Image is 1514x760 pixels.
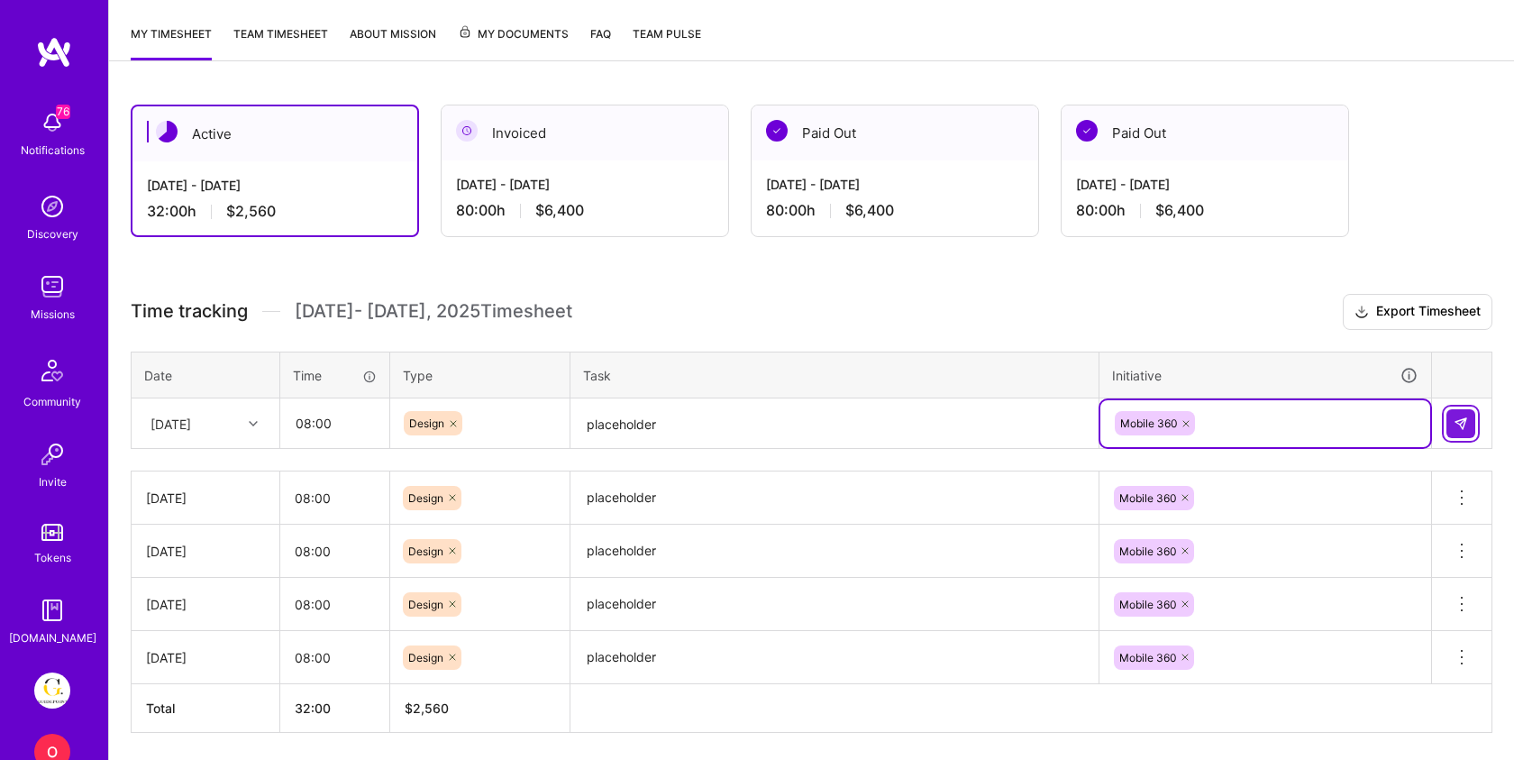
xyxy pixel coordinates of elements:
[34,105,70,141] img: bell
[456,120,478,142] img: Invoiced
[146,595,265,614] div: [DATE]
[150,414,191,433] div: [DATE]
[56,105,70,119] span: 76
[249,419,258,428] i: icon Chevron
[766,201,1024,220] div: 80:00 h
[408,651,443,664] span: Design
[21,141,85,160] div: Notifications
[146,542,265,561] div: [DATE]
[226,202,276,221] span: $2,560
[280,684,390,733] th: 32:00
[132,352,280,398] th: Date
[442,105,728,160] div: Invoiced
[131,300,248,323] span: Time tracking
[1155,201,1204,220] span: $6,400
[633,27,701,41] span: Team Pulse
[350,24,436,60] a: About Mission
[132,684,280,733] th: Total
[147,202,403,221] div: 32:00 h
[233,24,328,60] a: Team timesheet
[147,176,403,195] div: [DATE] - [DATE]
[535,201,584,220] span: $6,400
[1354,303,1369,322] i: icon Download
[1343,294,1492,330] button: Export Timesheet
[572,400,1097,448] textarea: placeholder
[293,366,377,385] div: Time
[408,491,443,505] span: Design
[146,648,265,667] div: [DATE]
[456,201,714,220] div: 80:00 h
[766,120,788,142] img: Paid Out
[1119,491,1176,505] span: Mobile 360
[408,545,443,558] span: Design
[570,352,1099,398] th: Task
[458,24,569,60] a: My Documents
[280,581,389,628] input: HH:MM
[27,224,78,243] div: Discovery
[146,489,265,508] div: [DATE]
[1454,417,1468,431] img: Submit
[409,417,444,430] span: Design
[1446,409,1477,438] div: null
[30,673,75,709] a: Guidepoint: Client Platform
[1076,175,1334,194] div: [DATE] - [DATE]
[34,673,70,709] img: Guidepoint: Client Platform
[633,24,701,60] a: Team Pulse
[1076,120,1098,142] img: Paid Out
[131,24,212,60] a: My timesheet
[1119,598,1176,611] span: Mobile 360
[34,436,70,472] img: Invite
[156,121,178,142] img: Active
[9,628,96,647] div: [DOMAIN_NAME]
[1062,105,1348,160] div: Paid Out
[405,700,449,716] span: $ 2,560
[23,392,81,411] div: Community
[752,105,1038,160] div: Paid Out
[572,473,1097,523] textarea: placeholder
[1120,417,1177,430] span: Mobile 360
[1076,201,1334,220] div: 80:00 h
[572,580,1097,629] textarea: placeholder
[31,349,74,392] img: Community
[845,201,894,220] span: $6,400
[1119,545,1176,558] span: Mobile 360
[1119,651,1176,664] span: Mobile 360
[34,592,70,628] img: guide book
[281,399,388,447] input: HH:MM
[295,300,572,323] span: [DATE] - [DATE] , 2025 Timesheet
[36,36,72,69] img: logo
[39,472,67,491] div: Invite
[31,305,75,324] div: Missions
[590,24,611,60] a: FAQ
[456,175,714,194] div: [DATE] - [DATE]
[572,633,1097,682] textarea: placeholder
[766,175,1024,194] div: [DATE] - [DATE]
[280,527,389,575] input: HH:MM
[572,527,1097,576] textarea: placeholder
[408,598,443,611] span: Design
[458,24,569,44] span: My Documents
[280,474,389,522] input: HH:MM
[132,106,417,161] div: Active
[390,352,570,398] th: Type
[280,634,389,682] input: HH:MM
[34,548,71,567] div: Tokens
[34,188,70,224] img: discovery
[41,524,63,541] img: tokens
[34,269,70,305] img: teamwork
[1112,365,1418,386] div: Initiative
